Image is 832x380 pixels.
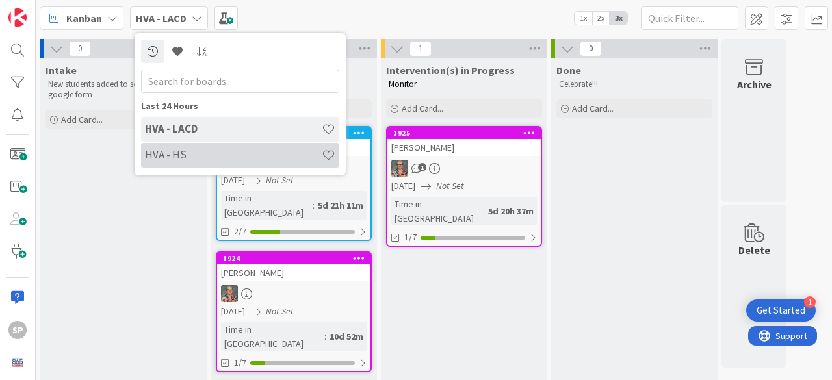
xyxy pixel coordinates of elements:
i: Not Set [266,174,294,186]
div: Delete [738,242,770,258]
h4: HVA - LACD [145,122,322,135]
b: HVA - LACD [136,12,187,25]
p: New students added to school-wide google form [48,79,199,101]
span: 0 [580,41,602,57]
div: 1924 [223,254,370,263]
div: 5d 21h 11m [315,198,367,212]
span: [DATE] [391,179,415,193]
span: [DATE] [221,173,245,187]
span: 1/7 [404,231,417,244]
span: Monitor [389,79,417,90]
i: Not Set [266,305,294,317]
p: Celebrate!!! [559,79,710,90]
div: 1925 [393,129,541,138]
div: SP [8,321,27,339]
span: Intake [45,64,77,77]
span: Add Card... [402,103,443,114]
span: 2x [592,12,610,25]
div: 1924 [217,253,370,264]
span: 1x [575,12,592,25]
div: Time in [GEOGRAPHIC_DATA] [391,197,483,225]
div: Time in [GEOGRAPHIC_DATA] [221,322,324,351]
img: Visit kanbanzone.com [8,8,27,27]
span: 3x [610,12,627,25]
input: Quick Filter... [641,6,738,30]
div: 1925 [387,127,541,139]
div: 1925[PERSON_NAME] [387,127,541,156]
input: Search for boards... [141,70,339,93]
i: Not Set [436,180,464,192]
span: 1 [418,163,426,171]
div: Get Started [757,304,805,317]
span: 1/7 [234,356,246,370]
span: 0 [69,41,91,57]
div: 1 [804,296,816,308]
div: Open Get Started checklist, remaining modules: 1 [746,299,816,322]
div: [PERSON_NAME] [387,139,541,156]
span: Add Card... [61,114,103,125]
a: 1924[PERSON_NAME]AD[DATE]Not SetTime in [GEOGRAPHIC_DATA]:10d 52m1/7 [216,251,372,372]
span: : [483,204,485,218]
div: Last 24 Hours [141,99,339,113]
img: AD [221,285,238,302]
div: AD [387,160,541,177]
div: 10d 52m [326,329,367,344]
a: 1925[PERSON_NAME]AD[DATE]Not SetTime in [GEOGRAPHIC_DATA]:5d 20h 37m1/7 [386,126,542,247]
span: 1 [409,41,432,57]
div: AD [217,285,370,302]
span: 2/7 [234,225,246,238]
span: : [324,329,326,344]
div: Archive [737,77,772,92]
div: 1924[PERSON_NAME] [217,253,370,281]
div: Time in [GEOGRAPHIC_DATA] [221,191,313,220]
span: Support [27,2,59,18]
h4: HVA - HS [145,148,322,161]
span: Intervention(s) in Progress [386,64,515,77]
div: [PERSON_NAME] [217,264,370,281]
span: Add Card... [572,103,614,114]
img: avatar [8,353,27,372]
span: : [313,198,315,212]
span: [DATE] [221,305,245,318]
span: Kanban [66,10,102,26]
span: Done [556,64,581,77]
img: AD [391,160,408,177]
div: 5d 20h 37m [485,204,537,218]
a: 2013[PERSON_NAME][DATE]Not SetTime in [GEOGRAPHIC_DATA]:5d 21h 11m2/7 [216,126,372,241]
